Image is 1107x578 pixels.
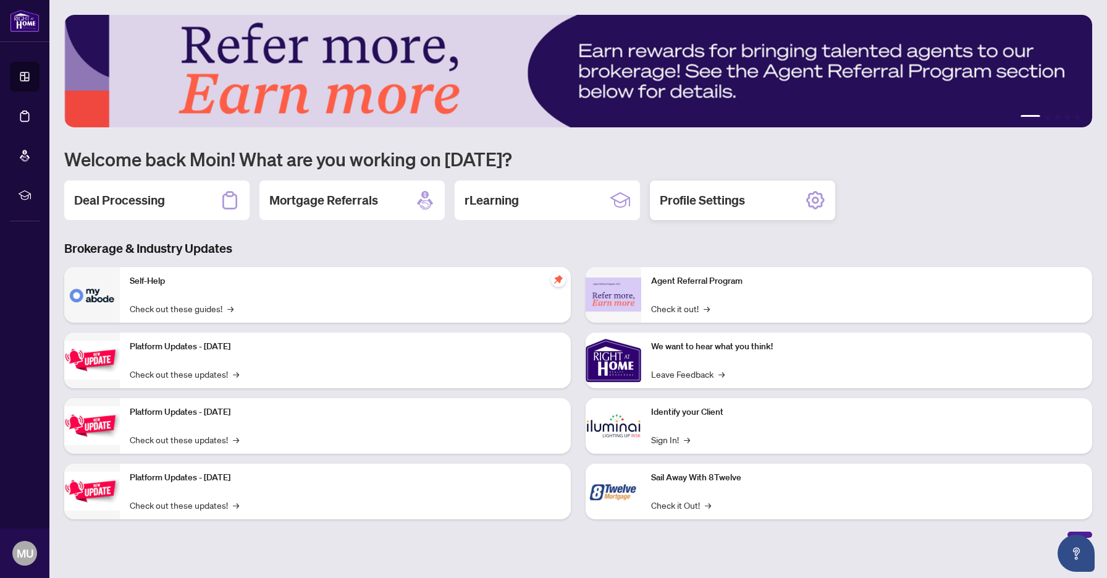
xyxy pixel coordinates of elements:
[74,192,165,209] h2: Deal Processing
[130,406,561,419] p: Platform Updates - [DATE]
[227,302,234,315] span: →
[465,192,519,209] h2: rLearning
[586,398,641,454] img: Identify your Client
[651,367,725,381] a: Leave Feedback→
[130,340,561,354] p: Platform Updates - [DATE]
[17,545,33,562] span: MU
[64,240,1092,257] h3: Brokerage & Industry Updates
[1045,115,1050,120] button: 2
[651,302,710,315] a: Check it out!→
[651,274,1082,288] p: Agent Referral Program
[586,333,641,388] img: We want to hear what you think!
[64,15,1092,127] img: Slide 0
[660,192,745,209] h2: Profile Settings
[651,471,1082,485] p: Sail Away With 8Twelve
[704,302,710,315] span: →
[1058,535,1095,572] button: Open asap
[586,278,641,312] img: Agent Referral Program
[684,433,690,446] span: →
[586,464,641,519] img: Sail Away With 8Twelve
[718,367,725,381] span: →
[1065,115,1070,120] button: 4
[64,267,120,323] img: Self-Help
[1075,115,1080,120] button: 5
[233,367,239,381] span: →
[551,272,566,287] span: pushpin
[130,274,561,288] p: Self-Help
[651,340,1082,354] p: We want to hear what you think!
[705,498,711,512] span: →
[130,367,239,381] a: Check out these updates!→
[130,471,561,485] p: Platform Updates - [DATE]
[651,406,1082,419] p: Identify your Client
[651,498,711,512] a: Check it Out!→
[1021,115,1040,120] button: 1
[64,472,120,511] img: Platform Updates - June 23, 2025
[10,9,40,32] img: logo
[130,433,239,446] a: Check out these updates!→
[651,433,690,446] a: Sign In!→
[64,147,1092,171] h1: Welcome back Moin! What are you working on [DATE]?
[64,341,120,380] img: Platform Updates - July 21, 2025
[130,498,239,512] a: Check out these updates!→
[269,192,378,209] h2: Mortgage Referrals
[1055,115,1060,120] button: 3
[233,433,239,446] span: →
[64,406,120,445] img: Platform Updates - July 8, 2025
[130,302,234,315] a: Check out these guides!→
[233,498,239,512] span: →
